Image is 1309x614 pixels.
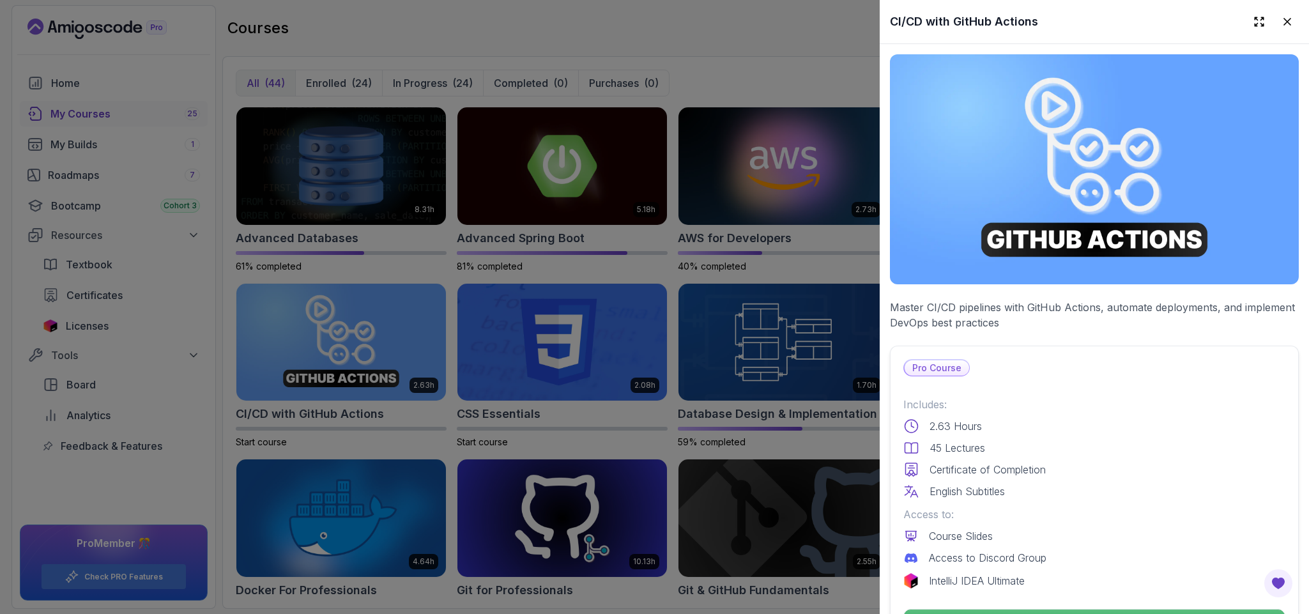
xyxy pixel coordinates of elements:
h2: CI/CD with GitHub Actions [890,13,1038,31]
p: Access to: [903,507,1285,522]
p: English Subtitles [930,484,1005,499]
button: Open Feedback Button [1263,568,1294,599]
p: Course Slides [929,528,993,544]
p: Pro Course [905,360,969,376]
p: 2.63 Hours [930,418,982,434]
p: 45 Lectures [930,440,985,456]
p: Master CI/CD pipelines with GitHub Actions, automate deployments, and implement DevOps best pract... [890,300,1299,330]
img: ci-cd-with-github-actions_thumbnail [890,54,1299,284]
p: Certificate of Completion [930,462,1046,477]
p: IntelliJ IDEA Ultimate [929,573,1025,588]
button: Expand drawer [1248,10,1271,33]
p: Includes: [903,397,1285,412]
p: Access to Discord Group [929,550,1046,565]
img: jetbrains logo [903,573,919,588]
